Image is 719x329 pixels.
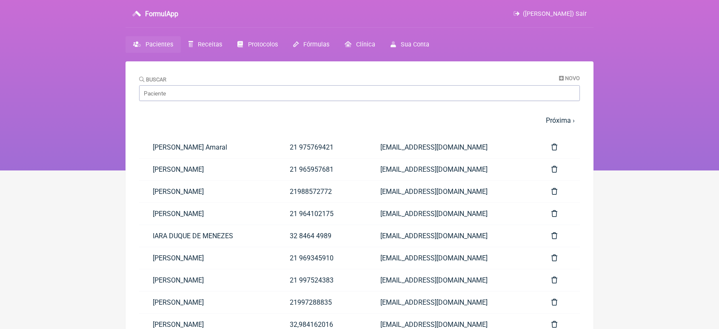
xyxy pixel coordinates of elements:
a: 21988572772 [276,181,367,202]
a: Clínica [337,36,383,53]
a: [PERSON_NAME] [139,203,276,225]
h3: FormulApp [145,10,178,18]
a: Próxima › [546,116,575,124]
a: [EMAIL_ADDRESS][DOMAIN_NAME] [367,269,538,291]
span: Fórmulas [303,41,329,48]
a: 32 8464 4989 [276,225,367,247]
span: ([PERSON_NAME]) Sair [523,10,587,17]
a: [PERSON_NAME] Amaral [139,136,276,158]
span: Sua Conta [401,41,429,48]
a: [PERSON_NAME] [139,181,276,202]
a: Fórmulas [285,36,337,53]
a: 21 969345910 [276,247,367,269]
a: [PERSON_NAME] [139,247,276,269]
a: Receitas [181,36,230,53]
a: [EMAIL_ADDRESS][DOMAIN_NAME] [367,203,538,225]
a: Sua Conta [383,36,437,53]
a: IARA DUQUE DE MENEZES [139,225,276,247]
a: 21 965957681 [276,159,367,180]
a: [EMAIL_ADDRESS][DOMAIN_NAME] [367,247,538,269]
a: 21997288835 [276,291,367,313]
a: ([PERSON_NAME]) Sair [514,10,587,17]
nav: pager [139,111,580,130]
a: [EMAIL_ADDRESS][DOMAIN_NAME] [367,136,538,158]
a: [PERSON_NAME] [139,269,276,291]
a: 21 997524383 [276,269,367,291]
a: Novo [559,75,580,81]
span: Novo [565,75,580,81]
span: Pacientes [146,41,173,48]
span: Receitas [198,41,222,48]
a: [EMAIL_ADDRESS][DOMAIN_NAME] [367,181,538,202]
label: Buscar [139,76,166,83]
span: Protocolos [248,41,278,48]
input: Paciente [139,85,580,101]
a: [EMAIL_ADDRESS][DOMAIN_NAME] [367,159,538,180]
a: [EMAIL_ADDRESS][DOMAIN_NAME] [367,291,538,313]
a: 21 964102175 [276,203,367,225]
a: [PERSON_NAME] [139,159,276,180]
a: Pacientes [126,36,181,53]
a: Protocolos [230,36,285,53]
a: [PERSON_NAME] [139,291,276,313]
a: [EMAIL_ADDRESS][DOMAIN_NAME] [367,225,538,247]
a: 21 975769421 [276,136,367,158]
span: Clínica [356,41,375,48]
